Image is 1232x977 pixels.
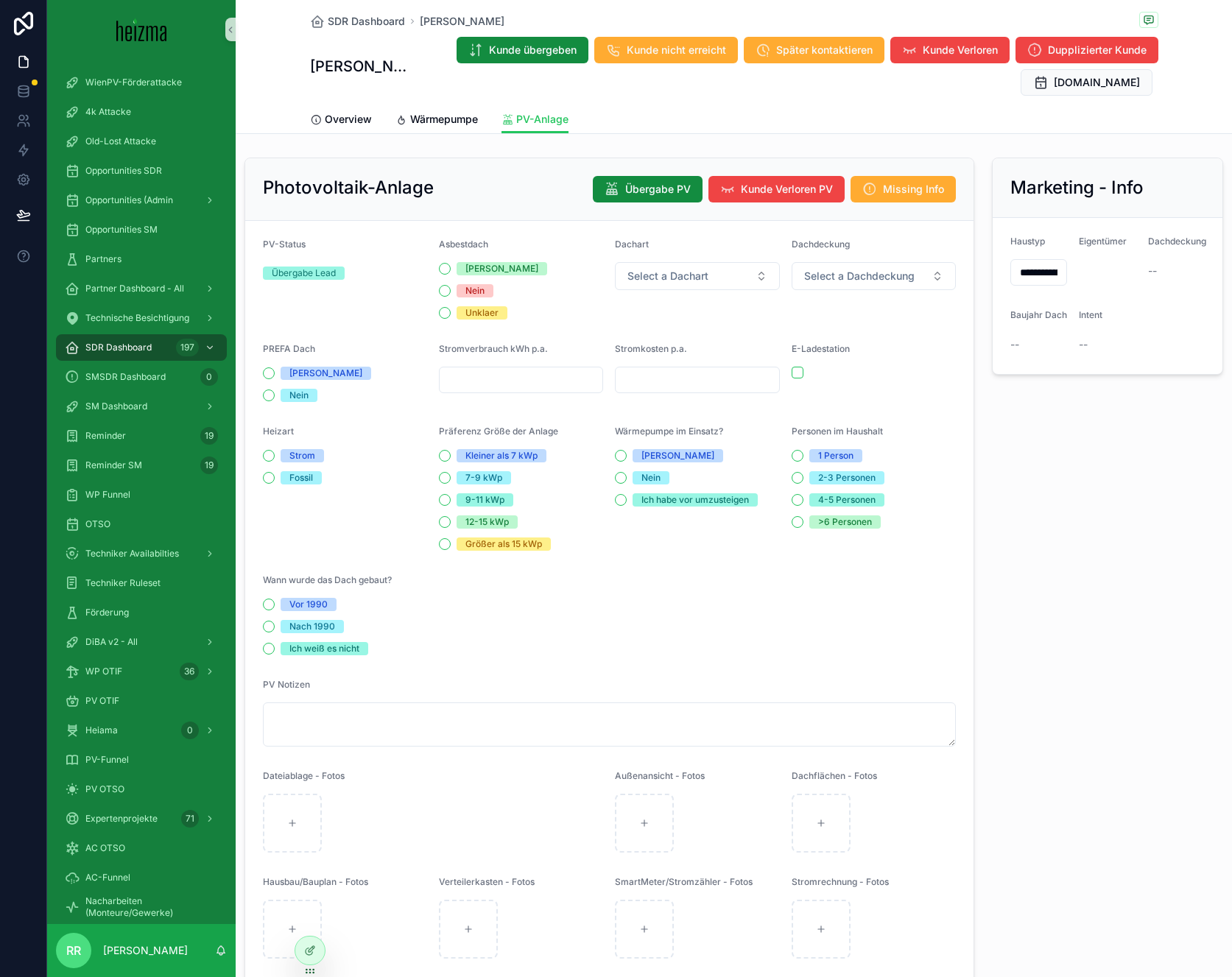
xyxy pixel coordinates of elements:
[56,216,227,243] a: Opportunities SM
[410,112,478,127] span: Wärmepumpe
[56,717,227,744] a: Heiama0
[85,342,152,353] span: SDR Dashboard
[289,642,359,655] div: Ich weiß es nicht
[289,367,362,380] div: [PERSON_NAME]
[85,842,125,854] span: AC OTSO
[56,246,227,272] a: Partners
[1079,236,1127,247] span: Eigentümer
[85,165,162,177] span: Opportunities SDR
[1010,236,1045,247] span: Haustyp
[439,239,488,250] span: Asbestdach
[263,574,392,585] span: Wann wurde das Dach gebaut?
[85,106,131,118] span: 4k Attacke
[818,471,876,484] div: 2-3 Personen
[792,876,889,887] span: Stromrechnung - Fotos
[615,343,687,354] span: Stromkosten p.a.
[395,106,478,135] a: Wärmepumpe
[744,37,884,63] button: Später kontaktieren
[1148,264,1157,278] span: --
[200,427,218,445] div: 19
[263,876,368,887] span: Hausbau/Bauplan - Fotos
[85,548,179,560] span: Techniker Availabilties
[56,187,227,214] a: Opportunities (Admin
[615,770,705,781] span: Außenansicht - Fotos
[56,482,227,508] a: WP Funnel
[56,540,227,567] a: Techniker Availabilties
[85,666,122,677] span: WP OTIF
[200,368,218,386] div: 0
[465,537,542,551] div: Größer als 15 kWp
[56,805,227,832] a: Expertenprojekte71
[593,176,703,202] button: Übergabe PV
[641,449,714,462] div: [PERSON_NAME]
[85,872,130,883] span: AC-Funnel
[465,284,485,297] div: Nein
[56,747,227,773] a: PV-Funnel
[85,636,138,648] span: DiBA v2 - All
[465,449,538,462] div: Kleiner als 7 kWp
[465,262,538,275] div: [PERSON_NAME]
[818,449,853,462] div: 1 Person
[1021,69,1152,96] button: [DOMAIN_NAME]
[1079,337,1088,352] span: --
[792,770,877,781] span: Dachflächen - Fotos
[1048,43,1147,57] span: Dupplizierter Kunde
[85,253,122,265] span: Partners
[85,754,129,766] span: PV-Funnel
[883,182,944,197] span: Missing Info
[56,305,227,331] a: Technische Besichtigung
[56,364,227,390] a: SMSDR Dashboard0
[263,239,306,250] span: PV-Status
[615,876,753,887] span: SmartMeter/Stromzähler - Fotos
[56,835,227,861] a: AC OTSO
[289,598,328,611] div: Vor 1990
[1054,75,1140,90] span: [DOMAIN_NAME]
[439,876,535,887] span: Verteilerkasten - Fotos
[627,43,726,57] span: Kunde nicht erreicht
[818,515,872,529] div: >6 Personen
[56,393,227,420] a: SM Dashboard
[85,77,182,88] span: WienPV-Förderattacke
[56,511,227,537] a: OTSO
[289,471,313,484] div: Fossil
[289,389,309,402] div: Nein
[1010,176,1144,200] h2: Marketing - Info
[56,570,227,596] a: Techniker Ruleset
[85,577,161,589] span: Techniker Ruleset
[263,679,310,690] span: PV Notizen
[890,37,1010,63] button: Kunde Verloren
[741,182,833,197] span: Kunde Verloren PV
[420,14,504,29] a: [PERSON_NAME]
[641,471,661,484] div: Nein
[792,426,883,437] span: Personen im Haushalt
[465,515,509,529] div: 12-15 kWp
[625,182,691,197] span: Übergabe PV
[85,724,118,736] span: Heiama
[804,269,915,283] span: Select a Dachdeckung
[56,158,227,184] a: Opportunities SDR
[103,943,188,958] p: [PERSON_NAME]
[792,343,850,354] span: E-Ladestation
[923,43,998,57] span: Kunde Verloren
[776,43,873,57] span: Später kontaktieren
[615,239,649,250] span: Dachart
[708,176,845,202] button: Kunde Verloren PV
[1015,37,1158,63] button: Dupplizierter Kunde
[85,283,184,294] span: Partner Dashboard - All
[594,37,738,63] button: Kunde nicht erreicht
[465,471,502,484] div: 7-9 kWp
[85,895,212,919] span: Nacharbeiten (Monteure/Gewerke)
[1079,309,1102,320] span: Intent
[56,599,227,626] a: Förderung
[56,334,227,361] a: SDR Dashboard197
[56,128,227,155] a: Old-Lost Attacke
[56,69,227,96] a: WienPV-Förderattacke
[272,267,336,280] div: Übergabe Lead
[85,135,156,147] span: Old-Lost Attacke
[818,493,876,507] div: 4-5 Personen
[792,239,850,250] span: Dachdeckung
[439,426,558,437] span: Präferenz Größe der Anlage
[56,275,227,302] a: Partner Dashboard - All
[66,942,81,959] span: RR
[56,688,227,714] a: PV OTIF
